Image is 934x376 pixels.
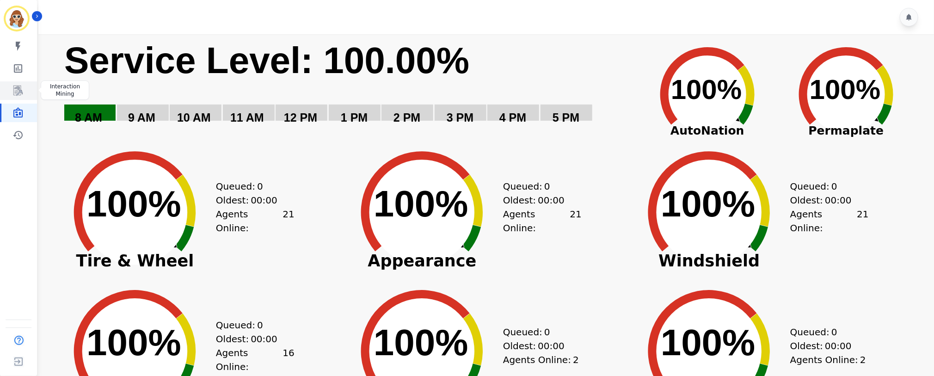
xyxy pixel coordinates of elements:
text: 5 PM [553,111,579,124]
span: 21 [283,207,295,235]
text: 2 PM [393,111,420,124]
div: Queued: [790,325,860,339]
span: 0 [544,179,550,193]
text: 3 PM [447,111,473,124]
span: 00:00 [538,193,565,207]
span: 00:00 [251,332,277,346]
text: 8 AM [75,111,102,124]
div: Agents Online: [503,353,582,367]
span: Windshield [628,256,790,265]
text: 100% [661,183,756,224]
text: 12 PM [284,111,317,124]
div: Queued: [503,179,572,193]
div: Queued: [503,325,572,339]
text: 100% [374,183,468,224]
span: Appearance [341,256,503,265]
div: Oldest: [790,339,860,353]
text: 4 PM [499,111,526,124]
div: Agents Online: [216,346,295,374]
div: Oldest: [503,339,572,353]
text: 100% [86,322,181,363]
span: Permaplate [777,122,916,140]
text: 100% [810,74,880,105]
text: 11 AM [230,111,264,124]
span: 00:00 [825,339,852,353]
text: 100% [671,74,742,105]
div: Oldest: [503,193,572,207]
span: Tire & Wheel [54,256,216,265]
text: 9 AM [128,111,155,124]
img: Bordered avatar [6,7,28,30]
text: 100% [374,322,468,363]
span: AutoNation [638,122,777,140]
text: 100% [661,322,756,363]
span: 0 [831,325,837,339]
span: 0 [257,179,263,193]
span: 00:00 [538,339,565,353]
text: 100% [86,183,181,224]
span: 00:00 [825,193,852,207]
div: Oldest: [216,193,285,207]
span: 21 [570,207,582,235]
div: Agents Online: [216,207,295,235]
span: 16 [283,346,295,374]
div: Agents Online: [503,207,582,235]
span: 00:00 [251,193,277,207]
span: 2 [860,353,866,367]
text: 10 AM [177,111,211,124]
div: Queued: [216,179,285,193]
div: Oldest: [216,332,285,346]
div: Agents Online: [790,353,869,367]
span: 21 [857,207,869,235]
span: 0 [544,325,550,339]
text: 1 PM [341,111,368,124]
div: Oldest: [790,193,860,207]
span: 0 [831,179,837,193]
div: Queued: [790,179,860,193]
text: Service Level: 100.00% [64,40,469,81]
span: 2 [573,353,579,367]
div: Agents Online: [790,207,869,235]
span: 0 [257,318,263,332]
svg: Service Level: 0% [63,38,636,137]
div: Queued: [216,318,285,332]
